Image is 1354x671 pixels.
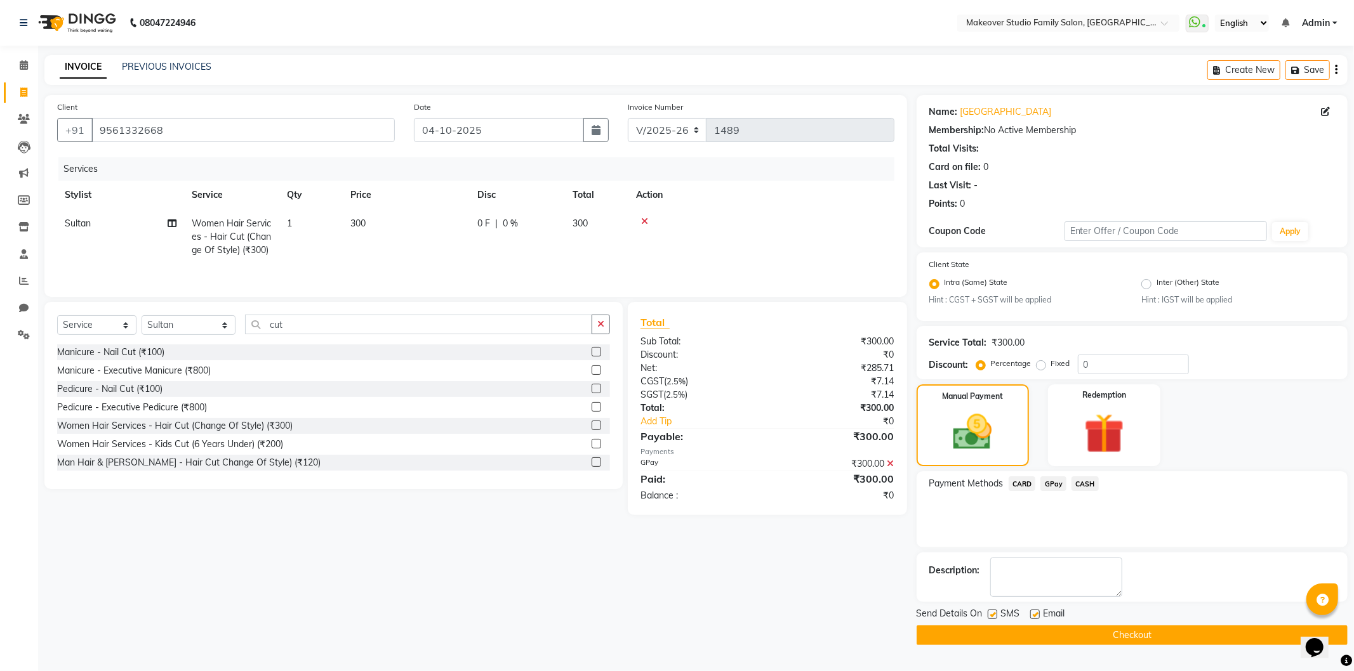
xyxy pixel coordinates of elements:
[65,218,91,229] span: Sultan
[1001,607,1020,623] span: SMS
[57,346,164,359] div: Manicure - Nail Cut (₹100)
[631,471,767,486] div: Paid:
[1065,221,1268,241] input: Enter Offer / Coupon Code
[1044,607,1065,623] span: Email
[767,401,904,415] div: ₹300.00
[640,375,664,387] span: CGST
[58,157,904,181] div: Services
[414,101,431,113] label: Date
[929,142,979,155] div: Total Visits:
[631,335,767,348] div: Sub Total:
[929,124,1335,137] div: No Active Membership
[917,607,983,623] span: Send Details On
[767,375,904,388] div: ₹7.14
[767,348,904,362] div: ₹0
[1272,222,1308,241] button: Apply
[57,101,77,113] label: Client
[1009,476,1036,491] span: CARD
[1141,294,1335,306] small: Hint : IGST will be applied
[767,471,904,486] div: ₹300.00
[279,181,343,209] th: Qty
[184,181,279,209] th: Service
[57,401,207,414] div: Pedicure - Executive Pedicure (₹800)
[287,218,292,229] span: 1
[495,217,498,230] span: |
[1207,60,1280,80] button: Create New
[631,429,767,444] div: Payable:
[929,179,972,192] div: Last Visit:
[628,181,894,209] th: Action
[1157,277,1219,292] label: Inter (Other) State
[767,362,904,375] div: ₹285.71
[503,217,518,230] span: 0 %
[960,105,1052,119] a: [GEOGRAPHIC_DATA]
[929,197,958,211] div: Points:
[57,382,163,396] div: Pedicure - Nail Cut (₹100)
[917,625,1348,645] button: Checkout
[1082,389,1126,401] label: Redemption
[628,101,683,113] label: Invoice Number
[60,56,107,79] a: INVOICE
[1040,476,1066,491] span: GPay
[565,181,628,209] th: Total
[767,489,904,502] div: ₹0
[631,401,767,415] div: Total:
[929,225,1065,238] div: Coupon Code
[57,181,184,209] th: Stylist
[1302,16,1330,30] span: Admin
[929,294,1123,306] small: Hint : CGST + SGST will be applied
[57,456,321,469] div: Man Hair & [PERSON_NAME] - Hair Cut Change Of Style) (₹120)
[631,348,767,362] div: Discount:
[1301,620,1341,658] iframe: chat widget
[477,217,490,230] span: 0 F
[32,5,119,41] img: logo
[1072,476,1099,491] span: CASH
[767,388,904,401] div: ₹7.14
[767,429,904,444] div: ₹300.00
[245,315,592,334] input: Search or Scan
[57,118,93,142] button: +91
[1072,408,1137,459] img: _gift.svg
[57,438,283,451] div: Women Hair Services - Kids Cut (6 Years Under) (₹200)
[929,358,969,372] div: Discount:
[790,415,904,428] div: ₹0
[1051,358,1070,369] label: Fixed
[57,419,293,433] div: Women Hair Services - Hair Cut (Change Of Style) (₹300)
[57,364,211,377] div: Manicure - Executive Manicure (₹800)
[470,181,565,209] th: Disc
[122,61,211,72] a: PREVIOUS INVOICES
[140,5,196,41] b: 08047224946
[941,410,1004,455] img: _cash.svg
[631,362,767,375] div: Net:
[631,388,767,401] div: ( )
[631,415,790,428] a: Add Tip
[631,489,767,502] div: Balance :
[929,564,980,577] div: Description:
[631,375,767,388] div: ( )
[942,391,1003,402] label: Manual Payment
[960,197,966,211] div: 0
[666,389,685,400] span: 2.5%
[984,160,989,174] div: 0
[992,336,1025,349] div: ₹300.00
[929,124,985,137] div: Membership:
[192,218,271,256] span: Women Hair Services - Hair Cut (Change Of Style) (₹300)
[974,179,978,192] div: -
[945,277,1008,292] label: Intra (Same) State
[640,316,670,329] span: Total
[343,181,470,209] th: Price
[929,259,970,270] label: Client State
[91,118,395,142] input: Search by Name/Mobile/Email/Code
[767,335,904,348] div: ₹300.00
[350,218,366,229] span: 300
[631,457,767,471] div: GPay
[1285,60,1330,80] button: Save
[929,477,1004,490] span: Payment Methods
[929,105,958,119] div: Name:
[991,358,1032,369] label: Percentage
[929,336,987,349] div: Service Total:
[640,446,894,457] div: Payments
[667,376,686,386] span: 2.5%
[767,457,904,471] div: ₹300.00
[573,218,588,229] span: 300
